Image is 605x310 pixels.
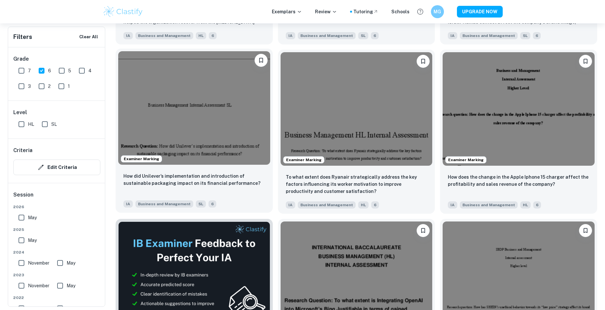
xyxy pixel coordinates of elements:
button: Bookmark [255,54,268,67]
span: 6 [209,32,217,39]
span: 2 [48,83,51,90]
span: HL [196,32,206,39]
p: Exemplars [272,8,302,15]
span: November [28,259,49,267]
a: Tutoring [353,8,378,15]
p: Review [315,8,337,15]
span: 6 [533,201,541,209]
span: May [28,237,37,244]
img: Clastify logo [103,5,144,18]
span: Business and Management [460,32,518,39]
span: 2025 [13,227,100,232]
h6: Grade [13,55,100,63]
span: May [28,214,37,221]
h6: Level [13,109,100,116]
span: HL [520,201,531,209]
span: 5 [68,67,71,74]
h6: Session [13,191,100,204]
span: 6 [371,32,379,39]
span: 7 [28,67,31,74]
span: November [28,282,49,289]
img: Business and Management IA example thumbnail: To what extent does Ryanair strategicall [281,52,433,166]
span: 6 [208,200,216,208]
span: 6 [533,32,541,39]
img: Business and Management IA example thumbnail: How does the change in the Apple Iphone [443,52,595,166]
a: Examiner MarkingBookmarkHow does the change in the Apple Iphone 15 charger affect the profitabili... [440,50,597,214]
button: Clear All [78,32,100,42]
button: MG [431,5,444,18]
h6: Criteria [13,147,32,154]
span: Business and Management [298,32,356,39]
span: 2024 [13,249,100,255]
span: IA [448,201,457,209]
span: 6 [371,201,379,209]
p: How did Unilever’s implementation and introduction of sustainable packaging impact on its financi... [123,173,265,187]
span: May [67,259,75,267]
button: UPGRADE NOW [457,6,503,18]
span: 6 [48,67,51,74]
span: 3 [28,83,31,90]
span: 2023 [13,272,100,278]
span: SL [196,200,206,208]
button: Bookmark [579,55,592,68]
span: HL [28,121,34,128]
span: IA [448,32,457,39]
span: May [67,282,75,289]
a: Examiner MarkingBookmarkHow did Unilever’s implementation and introduction of sustainable packagi... [116,50,273,214]
span: 2022 [13,295,100,301]
span: Business and Management [460,201,518,209]
span: IA [123,200,133,208]
span: 4 [88,67,92,74]
p: To what extent does Ryanair strategically address the key factors influencing its worker motivati... [286,173,427,195]
span: IA [123,32,133,39]
a: Examiner MarkingBookmarkTo what extent does Ryanair strategically address the key factors influen... [278,50,435,214]
span: HL [358,201,369,209]
span: Examiner Marking [121,156,162,162]
span: IA [286,32,295,39]
h6: Filters [13,32,32,42]
span: Examiner Marking [284,157,324,163]
button: Bookmark [579,224,592,237]
span: SL [358,32,368,39]
button: Edit Criteria [13,160,100,175]
span: Business and Management [135,32,193,39]
span: 2026 [13,204,100,210]
a: Schools [391,8,410,15]
button: Bookmark [417,55,430,68]
span: SL [51,121,57,128]
p: How does the change in the Apple Iphone 15 charger affect the profitability and sales revenue of ... [448,173,589,188]
span: Business and Management [298,201,356,209]
span: 1 [68,83,70,90]
h6: MG [434,8,441,15]
button: Help and Feedback [415,6,426,17]
span: Business and Management [135,200,193,208]
span: SL [520,32,530,39]
span: Examiner Marking [446,157,486,163]
button: Bookmark [417,224,430,237]
span: IA [286,201,295,209]
img: Business and Management IA example thumbnail: How did Unilever’s implementation and in [118,51,270,165]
